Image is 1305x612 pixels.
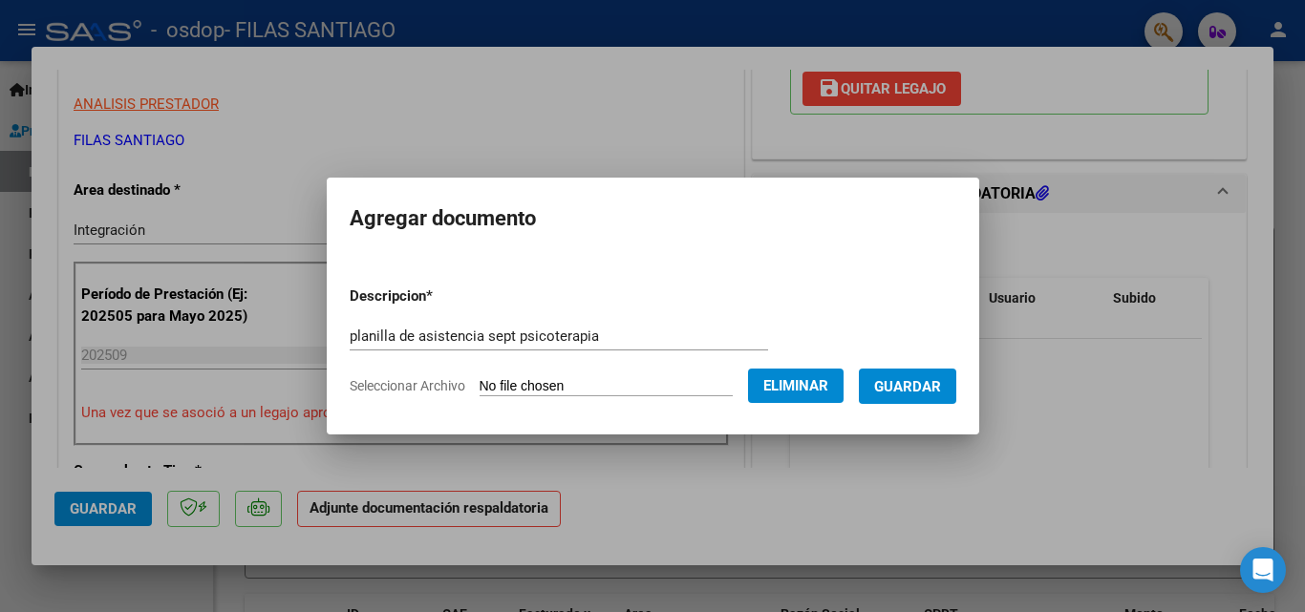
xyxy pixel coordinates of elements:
[350,378,465,393] span: Seleccionar Archivo
[748,369,844,403] button: Eliminar
[350,285,532,307] p: Descripcion
[1240,547,1286,593] div: Open Intercom Messenger
[763,377,828,394] span: Eliminar
[859,369,956,404] button: Guardar
[874,378,941,395] span: Guardar
[350,200,956,237] h2: Agregar documento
